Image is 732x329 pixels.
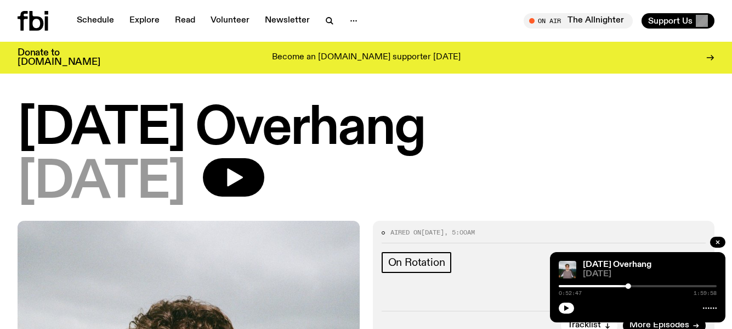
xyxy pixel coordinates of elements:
a: [DATE] Overhang [583,260,651,269]
img: Harrie Hastings stands in front of cloud-covered sky and rolling hills. He's wearing sunglasses a... [559,261,576,278]
button: On AirThe Allnighter [524,13,633,29]
a: Schedule [70,13,121,29]
button: Support Us [642,13,714,29]
span: 1:59:58 [694,291,717,296]
span: [DATE] [583,270,717,278]
span: Aired on [390,228,421,237]
h3: Donate to [DOMAIN_NAME] [18,48,100,67]
span: 0:52:47 [559,291,582,296]
a: Volunteer [204,13,256,29]
span: [DATE] [18,158,185,208]
a: Read [168,13,202,29]
span: Support Us [648,16,693,26]
span: , 5:00am [444,228,475,237]
a: On Rotation [382,252,452,273]
a: Newsletter [258,13,316,29]
span: On Rotation [388,256,445,269]
span: [DATE] [421,228,444,237]
a: Explore [123,13,166,29]
h1: [DATE] Overhang [18,104,714,154]
p: Become an [DOMAIN_NAME] supporter [DATE] [272,53,461,63]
